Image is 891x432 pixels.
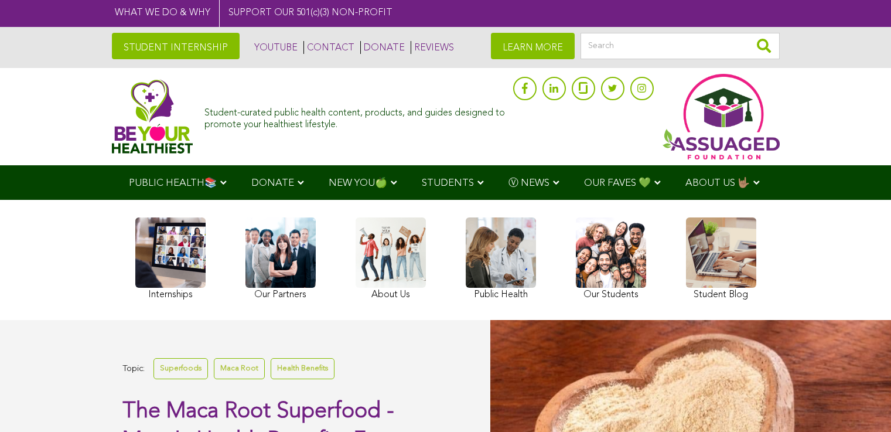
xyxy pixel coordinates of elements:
a: CONTACT [303,41,354,54]
img: Assuaged [112,79,193,154]
a: Superfoods [153,358,208,379]
a: REVIEWS [411,41,454,54]
span: ABOUT US 🤟🏽 [685,178,750,188]
a: YOUTUBE [251,41,298,54]
iframe: Chat Widget [832,376,891,432]
a: DONATE [360,41,405,54]
span: PUBLIC HEALTH📚 [129,178,217,188]
div: Navigation Menu [112,165,780,200]
input: Search [581,33,780,59]
span: Topic: [122,361,145,377]
a: Maca Root [214,358,265,379]
span: NEW YOU🍏 [329,178,387,188]
span: Ⓥ NEWS [508,178,549,188]
span: STUDENTS [422,178,474,188]
span: OUR FAVES 💚 [584,178,651,188]
img: glassdoor [579,82,587,94]
a: LEARN MORE [491,33,575,59]
span: DONATE [251,178,294,188]
div: Student-curated public health content, products, and guides designed to promote your healthiest l... [204,102,507,130]
a: STUDENT INTERNSHIP [112,33,240,59]
a: Health Benefits [271,358,334,379]
img: Assuaged App [663,74,780,159]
